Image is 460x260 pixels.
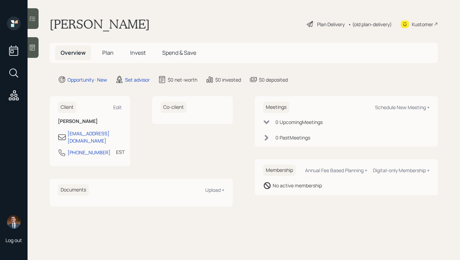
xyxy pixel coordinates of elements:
h6: Documents [58,184,89,196]
h1: [PERSON_NAME] [50,17,150,32]
div: [EMAIL_ADDRESS][DOMAIN_NAME] [67,130,122,144]
div: Edit [113,104,122,111]
span: Plan [102,49,114,56]
h6: Co-client [160,102,187,113]
div: Opportunity · New [67,76,107,83]
h6: Membership [263,165,296,176]
div: Kustomer [412,21,433,28]
div: Upload + [205,187,224,193]
div: [PHONE_NUMBER] [67,149,111,156]
div: 0 Upcoming Meeting s [275,118,323,126]
h6: Meetings [263,102,289,113]
div: 0 Past Meeting s [275,134,310,141]
span: Invest [130,49,146,56]
div: Digital-only Membership + [373,167,430,174]
div: $0 deposited [259,76,288,83]
div: Schedule New Meeting + [375,104,430,111]
div: • (old plan-delivery) [348,21,392,28]
h6: [PERSON_NAME] [58,118,122,124]
div: $0 invested [215,76,241,83]
div: Log out [6,237,22,243]
span: Spend & Save [162,49,196,56]
div: EST [116,148,125,156]
span: Overview [61,49,86,56]
div: $0 net-worth [168,76,197,83]
div: Annual Fee Based Planning + [305,167,367,174]
img: hunter_neumayer.jpg [7,215,21,229]
h6: Client [58,102,76,113]
div: No active membership [273,182,322,189]
div: Plan Delivery [317,21,345,28]
div: Set advisor [125,76,150,83]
